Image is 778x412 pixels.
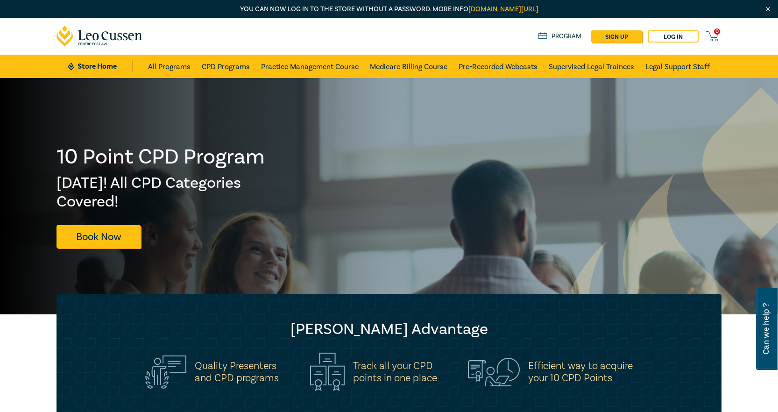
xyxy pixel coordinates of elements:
span: 0 [714,28,720,35]
h2: [PERSON_NAME] Advantage [75,320,703,339]
a: CPD Programs [202,55,250,78]
a: Log in [648,30,699,43]
img: Efficient way to acquire<br>your 10 CPD Points [468,358,520,386]
img: Quality Presenters<br>and CPD programs [145,355,186,389]
h5: Quality Presenters and CPD programs [195,360,279,384]
span: Can we help ? [762,293,771,364]
a: Book Now [57,225,141,248]
a: Store Home [68,61,133,71]
a: Medicare Billing Course [370,55,447,78]
h2: [DATE]! All CPD Categories Covered! [57,174,266,211]
p: You can now log in to the store without a password. More info [57,4,721,14]
a: Legal Support Staff [645,55,710,78]
img: Close [764,5,772,13]
h1: 10 Point CPD Program [57,145,266,169]
img: Track all your CPD<br>points in one place [310,353,345,391]
a: Pre-Recorded Webcasts [459,55,538,78]
a: Practice Management Course [261,55,359,78]
a: sign up [591,30,642,43]
h5: Track all your CPD points in one place [353,360,437,384]
a: Supervised Legal Trainees [549,55,634,78]
h5: Efficient way to acquire your 10 CPD Points [528,360,633,384]
a: Program [538,31,581,42]
a: All Programs [148,55,191,78]
a: [DOMAIN_NAME][URL] [468,5,538,14]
